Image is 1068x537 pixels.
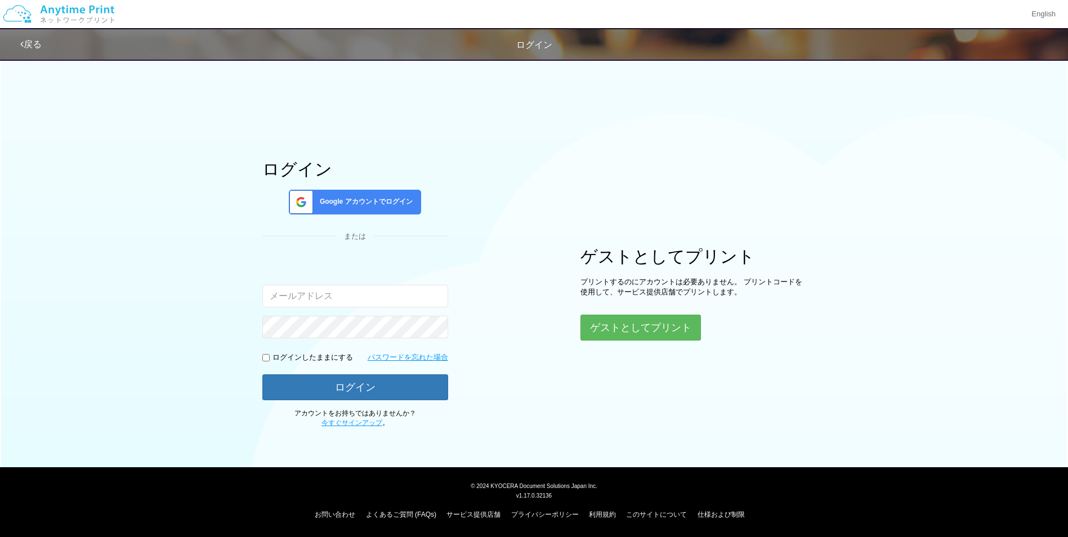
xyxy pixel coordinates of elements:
[446,511,501,518] a: サービス提供店舗
[580,315,701,341] button: ゲストとしてプリント
[511,511,579,518] a: プライバシーポリシー
[262,374,448,400] button: ログイン
[321,419,382,427] a: 今すぐサインアップ
[368,352,448,363] a: パスワードを忘れた場合
[321,419,389,427] span: 。
[580,247,806,266] h1: ゲストとしてプリント
[20,39,42,49] a: 戻る
[262,409,448,428] p: アカウントをお持ちではありませんか？
[366,511,436,518] a: よくあるご質問 (FAQs)
[471,482,597,489] span: © 2024 KYOCERA Document Solutions Japan Inc.
[698,511,745,518] a: 仕様および制限
[315,197,413,207] span: Google アカウントでログイン
[626,511,687,518] a: このサイトについて
[516,40,552,50] span: ログイン
[315,511,355,518] a: お問い合わせ
[262,231,448,242] div: または
[262,285,448,307] input: メールアドレス
[262,160,448,178] h1: ログイン
[580,277,806,298] p: プリントするのにアカウントは必要ありません。 プリントコードを使用して、サービス提供店舗でプリントします。
[589,511,616,518] a: 利用規約
[272,352,353,363] p: ログインしたままにする
[516,492,552,499] span: v1.17.0.32136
